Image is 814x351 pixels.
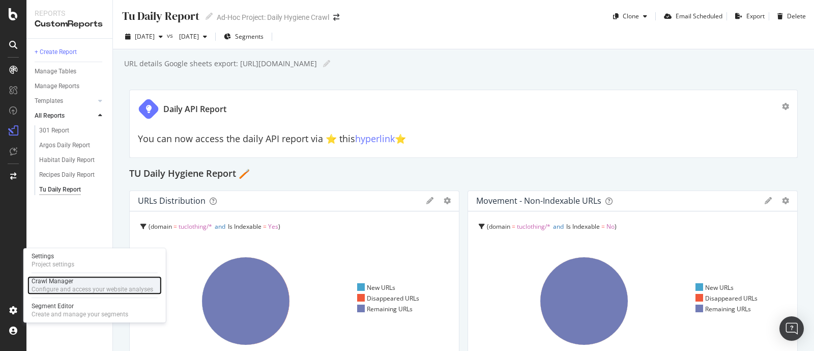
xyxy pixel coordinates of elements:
[129,166,250,182] h2: TU Daily Hygiene Report 🪥
[35,18,104,30] div: CustomReports
[489,222,510,231] span: domain
[609,8,651,24] button: Clone
[263,222,267,231] span: =
[121,29,167,45] button: [DATE]
[163,103,226,115] div: Daily API Report
[35,111,95,121] a: All Reports
[32,277,153,285] div: Crawl Manager
[27,251,162,269] a: SettingsProject settings
[138,134,789,144] h2: You can now access the daily API report via ⭐️ this ⭐️
[175,29,211,45] button: [DATE]
[35,81,79,92] div: Manage Reports
[623,12,639,20] div: Clone
[39,125,69,136] div: 301 Report
[323,60,330,67] i: Edit report name
[39,155,95,166] div: Habitat Daily Report
[173,222,177,231] span: =
[731,8,765,24] button: Export
[27,276,162,294] a: Crawl ManagerConfigure and access your website analyses
[217,12,329,22] div: Ad-Hoc Project: Daily Hygiene Crawl
[746,12,765,20] div: Export
[779,316,804,341] div: Open Intercom Messenger
[566,222,600,231] span: Is Indexable
[228,222,261,231] span: Is Indexable
[35,81,105,92] a: Manage Reports
[601,222,605,231] span: =
[333,14,339,21] div: arrow-right-arrow-left
[129,90,798,158] div: Daily API ReportYou can now access the daily API report via ⭐️ thishyperlink⭐️
[676,12,722,20] div: Email Scheduled
[39,140,105,151] a: Argos Daily Report
[357,305,413,313] div: Remaining URLs
[32,260,74,268] div: Project settings
[220,29,268,45] button: Segments
[553,222,564,231] span: and
[32,285,153,293] div: Configure and access your website analyses
[32,310,128,318] div: Create and manage your segments
[268,222,278,231] span: Yes
[135,32,155,41] span: 2025 Sep. 28th
[32,302,128,310] div: Segment Editor
[476,196,601,206] div: Movement - non-indexable URLs
[787,12,806,20] div: Delete
[444,197,451,204] div: gear
[39,170,95,180] div: Recipes Daily Report
[35,96,95,106] a: Templates
[39,170,105,180] a: Recipes Daily Report
[32,252,74,260] div: Settings
[660,8,722,24] button: Email Scheduled
[175,32,199,41] span: 2025 Aug. 31st
[39,184,81,195] div: Tu Daily Report
[235,32,264,41] span: Segments
[167,31,175,40] span: vs
[517,222,550,231] span: tuclothing/*
[35,66,105,77] a: Manage Tables
[179,222,212,231] span: tuclothing/*
[35,96,63,106] div: Templates
[35,66,76,77] div: Manage Tables
[39,184,105,195] a: Tu Daily Report
[151,222,172,231] span: domain
[35,47,105,58] a: + Create Report
[35,8,104,18] div: Reports
[695,283,734,292] div: New URLs
[773,8,806,24] button: Delete
[782,103,789,110] div: gear
[512,222,515,231] span: =
[695,294,758,303] div: Disappeared URLs
[39,140,90,151] div: Argos Daily Report
[357,283,396,292] div: New URLs
[206,13,213,20] i: Edit report name
[35,111,65,121] div: All Reports
[39,125,105,136] a: 301 Report
[606,222,615,231] span: No
[39,155,105,166] a: Habitat Daily Report
[357,294,420,303] div: Disappeared URLs
[215,222,225,231] span: and
[121,8,199,24] div: Tu Daily Report
[27,301,162,319] a: Segment EditorCreate and manage your segments
[695,305,751,313] div: Remaining URLs
[355,132,395,145] a: hyperlink
[123,59,317,69] div: URL details Google sheets export: [URL][DOMAIN_NAME]
[35,47,77,58] div: + Create Report
[138,196,206,206] div: URLs Distribution
[782,197,789,204] div: gear
[129,166,798,182] div: TU Daily Hygiene Report 🪥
